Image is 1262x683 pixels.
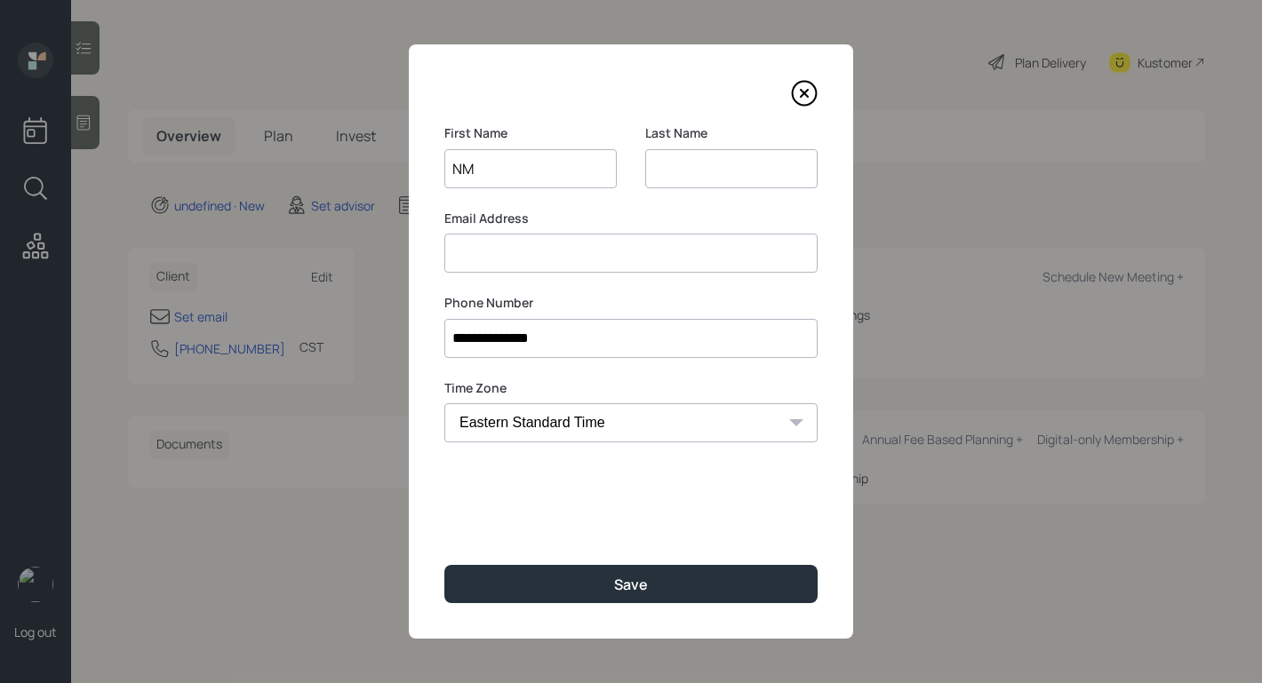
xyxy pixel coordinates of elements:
[444,294,818,312] label: Phone Number
[645,124,818,142] label: Last Name
[444,124,617,142] label: First Name
[444,565,818,603] button: Save
[614,575,648,594] div: Save
[444,210,818,227] label: Email Address
[444,379,818,397] label: Time Zone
